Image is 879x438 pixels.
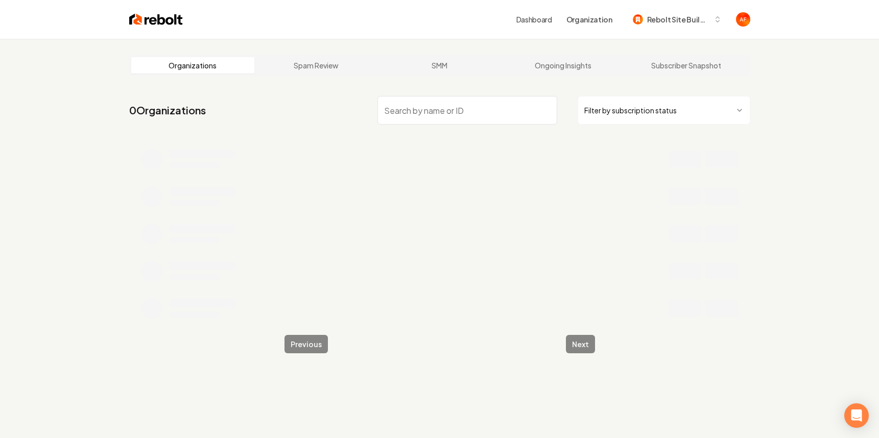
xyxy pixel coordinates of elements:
[560,10,619,29] button: Organization
[131,57,255,74] a: Organizations
[377,96,557,125] input: Search by name or ID
[129,103,206,117] a: 0Organizations
[378,57,502,74] a: SMM
[844,403,869,428] div: Open Intercom Messenger
[736,12,750,27] img: Avan Fahimi
[129,12,183,27] img: Rebolt Logo
[625,57,748,74] a: Subscriber Snapshot
[633,14,643,25] img: Rebolt Site Builder
[254,57,378,74] a: Spam Review
[501,57,625,74] a: Ongoing Insights
[516,14,552,25] a: Dashboard
[736,12,750,27] button: Open user button
[647,14,709,25] span: Rebolt Site Builder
